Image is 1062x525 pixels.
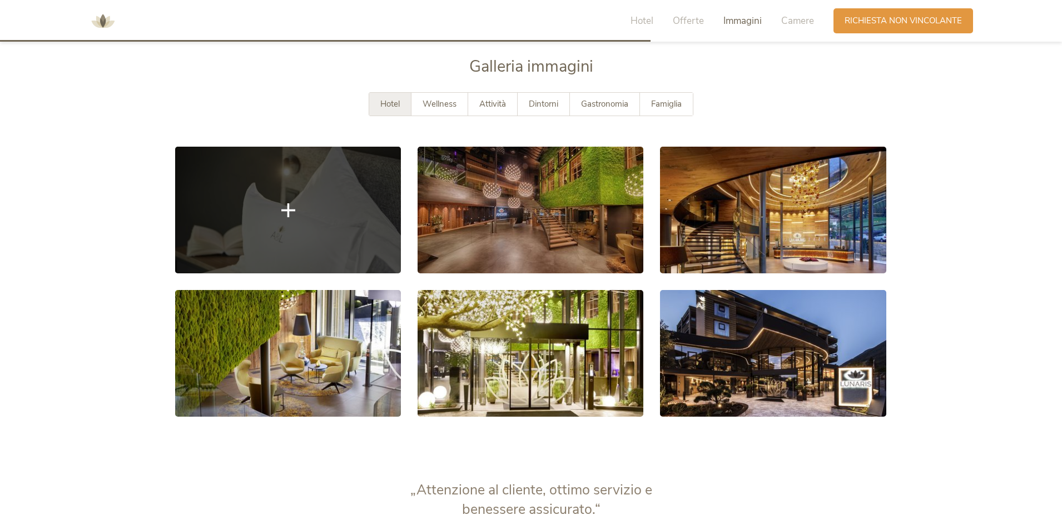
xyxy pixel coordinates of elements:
[723,14,762,27] span: Immagini
[845,15,962,27] span: Richiesta non vincolante
[380,98,400,109] span: Hotel
[86,17,120,24] a: AMONTI & LUNARIS Wellnessresort
[410,481,652,519] span: „Attenzione al cliente, ottimo servizio e benessere assicurato.“
[423,98,456,109] span: Wellness
[651,98,682,109] span: Famiglia
[529,98,558,109] span: Dintorni
[479,98,506,109] span: Attività
[469,56,593,77] span: Galleria immagini
[781,14,814,27] span: Camere
[631,14,653,27] span: Hotel
[673,14,704,27] span: Offerte
[86,4,120,38] img: AMONTI & LUNARIS Wellnessresort
[581,98,628,109] span: Gastronomia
